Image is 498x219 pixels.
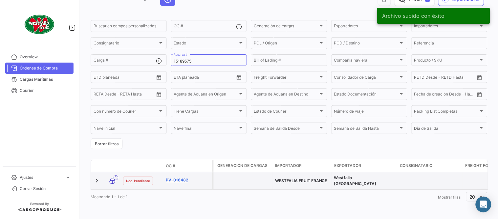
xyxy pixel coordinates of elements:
button: Open calendar [154,90,164,99]
input: Hasta [431,76,460,80]
input: Hasta [431,93,460,97]
span: Consignatario [94,42,158,46]
span: Packing List Completas [414,110,479,115]
button: Open calendar [475,72,485,82]
span: Generación de cargas [254,25,318,29]
input: Desde [174,76,185,80]
div: Abrir Intercom Messenger [476,197,491,212]
span: Semana de Salida Hasta [334,127,399,132]
span: Con número de Courier [94,110,158,115]
a: Órdenes de Compra [5,63,74,74]
button: Borrar filtros [91,138,123,149]
span: Doc. Pendiente [126,178,150,183]
span: Mostrando 1 - 1 de 1 [91,194,128,199]
datatable-header-cell: Modo de Transporte [104,163,120,169]
input: Hasta [110,93,139,97]
span: Tiene Cargas [174,110,238,115]
span: Compañía naviera [334,59,399,64]
input: Desde [414,76,426,80]
button: Open calendar [475,90,485,99]
span: Ajustes [20,175,62,180]
span: Courier [20,88,71,94]
img: client-50.png [23,8,56,41]
span: 1 [114,175,118,180]
input: Desde [414,93,426,97]
span: Producto / SKU [414,59,479,64]
span: Exportador [334,163,361,169]
span: Estado Documentación [334,93,399,97]
a: Expand/Collapse Row [94,178,100,184]
datatable-header-cell: Importador [272,160,332,172]
a: Overview [5,51,74,63]
span: Consignatario [400,163,433,169]
a: Cargas Marítimas [5,74,74,85]
span: Overview [20,54,71,60]
button: Open calendar [234,72,244,82]
span: Cargas Marítimas [20,76,71,82]
a: PV-016482 [166,177,210,183]
span: Órdenes de Compra [20,65,71,71]
span: WESTFALIA FRUIT FRANCE [275,178,327,183]
input: Hasta [110,76,139,80]
span: Cerrar Sesión [20,186,71,192]
input: Desde [94,76,105,80]
span: Semana de Salida Desde [254,127,318,132]
span: Importador [275,163,302,169]
span: POD / Destino [334,42,399,46]
span: expand_more [65,175,71,180]
span: Exportadores [334,25,399,29]
datatable-header-cell: Generación de cargas [213,160,272,172]
input: Desde [94,93,105,97]
span: Nave inicial [94,127,158,132]
span: 20 [470,194,475,200]
span: Westfalia Perú [334,175,377,186]
datatable-header-cell: OC # [163,160,212,172]
datatable-header-cell: Exportador [332,160,397,172]
span: Generación de cargas [217,163,268,169]
span: Freight Forwarder [254,76,318,80]
span: Mostrar filas [438,195,461,200]
span: OC # [166,163,175,169]
span: Consolidador de Carga [334,76,399,80]
span: Estado [174,42,238,46]
datatable-header-cell: Estado Doc. [120,163,163,169]
span: POL / Origen [254,42,318,46]
a: Courier [5,85,74,96]
button: Open calendar [154,72,164,82]
span: Día de Salida [414,127,479,132]
input: Hasta [190,76,219,80]
span: Agente de Aduana en Origen [174,93,238,97]
span: Archivo subido con éxito [382,13,445,19]
span: Estado de Courier [254,110,318,115]
span: Agente de Aduana en Destino [254,93,318,97]
datatable-header-cell: Consignatario [397,160,463,172]
span: Nave final [174,127,238,132]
